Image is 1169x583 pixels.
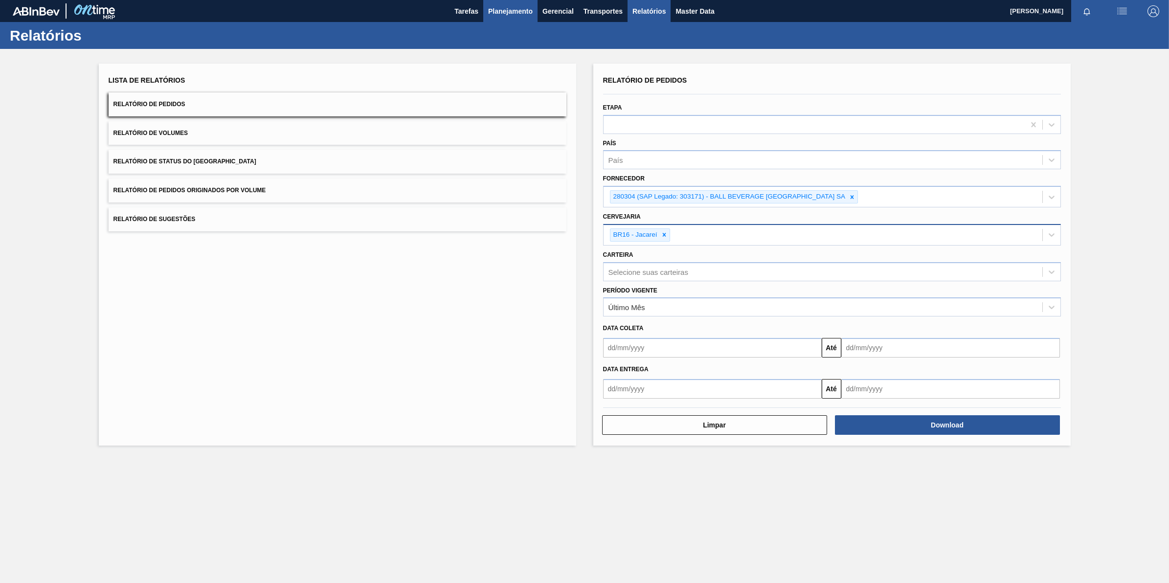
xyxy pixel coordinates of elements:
span: Master Data [675,5,714,17]
label: País [603,140,616,147]
span: Data coleta [603,325,644,332]
button: Relatório de Status do [GEOGRAPHIC_DATA] [109,150,566,174]
button: Relatório de Sugestões [109,207,566,231]
span: Relatório de Volumes [113,130,188,136]
button: Download [835,415,1060,435]
span: Relatório de Status do [GEOGRAPHIC_DATA] [113,158,256,165]
span: Planejamento [488,5,533,17]
label: Carteira [603,251,633,258]
button: Relatório de Volumes [109,121,566,145]
img: userActions [1116,5,1128,17]
label: Cervejaria [603,213,641,220]
span: Tarefas [454,5,478,17]
button: Notificações [1071,4,1102,18]
button: Até [822,379,841,399]
div: Selecione suas carteiras [608,268,688,276]
div: Último Mês [608,303,645,312]
span: Relatório de Pedidos [113,101,185,108]
span: Relatório de Sugestões [113,216,196,223]
label: Fornecedor [603,175,645,182]
input: dd/mm/yyyy [841,338,1060,358]
input: dd/mm/yyyy [603,338,822,358]
span: Lista de Relatórios [109,76,185,84]
span: Data entrega [603,366,649,373]
span: Relatório de Pedidos [603,76,687,84]
div: País [608,156,623,164]
button: Limpar [602,415,827,435]
h1: Relatórios [10,30,183,41]
span: Relatórios [632,5,666,17]
button: Relatório de Pedidos Originados por Volume [109,179,566,202]
span: Transportes [584,5,623,17]
input: dd/mm/yyyy [841,379,1060,399]
img: Logout [1147,5,1159,17]
span: Relatório de Pedidos Originados por Volume [113,187,266,194]
span: Gerencial [542,5,574,17]
div: BR16 - Jacareí [610,229,659,241]
img: TNhmsLtSVTkK8tSr43FrP2fwEKptu5GPRR3wAAAABJRU5ErkJggg== [13,7,60,16]
label: Período Vigente [603,287,657,294]
label: Etapa [603,104,622,111]
div: 280304 (SAP Legado: 303171) - BALL BEVERAGE [GEOGRAPHIC_DATA] SA [610,191,847,203]
button: Até [822,338,841,358]
button: Relatório de Pedidos [109,92,566,116]
input: dd/mm/yyyy [603,379,822,399]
